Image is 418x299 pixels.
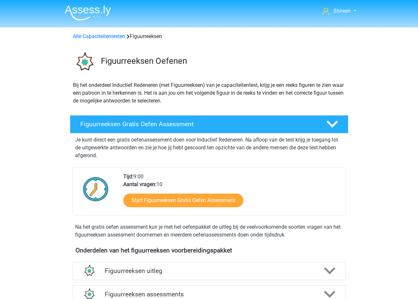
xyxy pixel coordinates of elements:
[123,181,156,187] b: Aantal vragen:
[75,247,343,254] h4: Onderdelen van het figuurreeksen voorbereidingspakket
[105,291,314,298] h4: Figuurreeksen assessments
[65,5,111,20] img: Assessly
[73,223,346,239] div: Na het gratis oefen assessment kun je met het oefenpakket de uitleg bij de veelvoorkomende soorte...
[105,267,314,275] h4: Figuurreeksen uitleg
[70,262,348,280] a: uitleg Figuurreeksen uitleg
[123,173,133,180] b: Tijd:
[123,194,243,207] a: Start Figuurreeksen Gratis Oefen Assessment
[80,120,316,128] h4: Figuurreeksen Gratis Oefen Assessment
[333,8,351,14] span: Shireen
[67,115,351,133] a: Figuurreeksen Gratis Oefen Assessment
[70,33,348,40] div: Figuurreeksen
[70,48,98,76] img: figuurreeksen
[79,173,112,205] img: Klok
[73,33,125,39] a: Alle Capaciteitentesten
[118,173,345,215] div: 9:00 10
[73,81,345,105] p: Bij het onderdeel Inductief Redeneren (met Figuurreeksen) van je capaciteitentest, krijg je een r...
[320,7,358,15] a: Shireen
[81,263,97,279] img: figuurreeksen uitleg
[75,136,343,159] p: Je kunt direct een gratis oefenassessment doen voor Inductief Redeneren. Na afloop van de test kr...
[101,56,343,66] h3: Figuurreeksen Oefenen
